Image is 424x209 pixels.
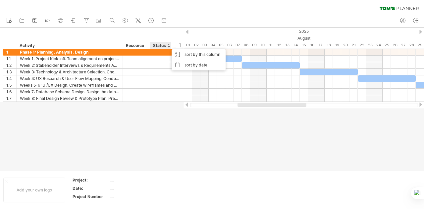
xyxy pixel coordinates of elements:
[275,42,283,49] div: Tuesday, 12 August 2025
[6,95,16,102] div: 1.7
[358,42,366,49] div: Friday, 22 August 2025
[325,42,333,49] div: Monday, 18 August 2025
[6,56,16,62] div: 1.1
[6,82,16,88] div: 1.5
[172,49,226,60] div: sort by this column
[73,186,109,191] div: Date:
[153,42,168,49] div: Status
[391,42,399,49] div: Tuesday, 26 August 2025
[242,42,250,49] div: Friday, 8 August 2025
[308,42,316,49] div: Saturday, 16 August 2025
[234,42,242,49] div: Thursday, 7 August 2025
[6,75,16,82] div: 1.4
[184,42,192,49] div: Friday, 1 August 2025
[316,42,325,49] div: Sunday, 17 August 2025
[192,42,200,49] div: Saturday, 2 August 2025
[383,42,391,49] div: Monday, 25 August 2025
[399,42,407,49] div: Wednesday, 27 August 2025
[110,194,166,199] div: ....
[172,60,226,70] div: sort by date
[250,42,258,49] div: Saturday, 9 August 2025
[73,177,109,183] div: Project:
[20,95,119,102] div: Week 8: Final Design Review & Prototype Plan. Present the complete design to all stakeholders for...
[6,89,16,95] div: 1.6
[6,62,16,68] div: 1.2
[416,42,424,49] div: Friday, 29 August 2025
[333,42,341,49] div: Tuesday, 19 August 2025
[300,42,308,49] div: Friday, 15 August 2025
[73,194,109,199] div: Project Number
[349,42,358,49] div: Thursday, 21 August 2025
[20,82,119,88] div: Weeks 5-6: UI/UX Design. Create wireframes and high-fidelity mockups for all user interfaces, inc...
[20,89,119,95] div: Week 7: Database Schema Design. Design the database to support all features, ensuring it can hand...
[374,42,383,49] div: Sunday, 24 August 2025
[20,62,119,68] div: Week 2: Stakeholder Interviews & Requirements Analysis. Conduct interviews with administrators, i...
[20,56,119,62] div: Week 1: Project Kick-off. Team alignment on project goals, roles, and initial milestones. Define ...
[126,42,146,49] div: Resource
[209,42,217,49] div: Monday, 4 August 2025
[20,75,119,82] div: Week 4: UX Research & User Flow Mapping. Conduct user research to understand student, instructor,...
[110,177,166,183] div: ....
[20,42,119,49] div: Activity
[6,69,16,75] div: 1.3
[341,42,349,49] div: Wednesday, 20 August 2025
[407,42,416,49] div: Thursday, 28 August 2025
[200,42,209,49] div: Sunday, 3 August 2025
[366,42,374,49] div: Saturday, 23 August 2025
[110,186,166,191] div: ....
[267,42,275,49] div: Monday, 11 August 2025
[291,42,300,49] div: Thursday, 14 August 2025
[258,42,267,49] div: Sunday, 10 August 2025
[20,49,119,55] div: Phase 1: Planning, Analysis, Design
[3,178,65,202] div: Add your own logo
[6,49,16,55] div: 1
[20,69,119,75] div: Week 3: Technology & Architecture Selection. Choose the technology stack, including the programmi...
[217,42,225,49] div: Tuesday, 5 August 2025
[225,42,234,49] div: Wednesday, 6 August 2025
[283,42,291,49] div: Wednesday, 13 August 2025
